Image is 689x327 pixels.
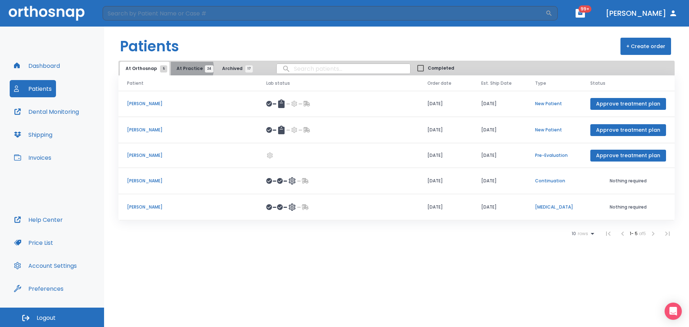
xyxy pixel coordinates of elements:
td: [DATE] [473,143,526,168]
td: [DATE] [473,117,526,143]
p: [PERSON_NAME] [127,204,249,210]
td: [DATE] [473,91,526,117]
span: At Orthosnap [126,65,164,72]
td: [DATE] [419,194,473,220]
p: Nothing required [590,204,666,210]
p: Continuation [535,178,573,184]
button: Approve treatment plan [590,150,666,162]
div: Open Intercom Messenger [665,303,682,320]
span: Patient [127,80,144,87]
button: Invoices [10,149,56,166]
button: Preferences [10,280,68,297]
button: Dashboard [10,57,64,74]
td: [DATE] [419,117,473,143]
button: Approve treatment plan [590,124,666,136]
td: [DATE] [473,194,526,220]
button: Price List [10,234,57,251]
button: Shipping [10,126,57,143]
p: [PERSON_NAME] [127,178,249,184]
span: 5 [160,65,167,73]
span: Status [590,80,605,87]
p: New Patient [535,101,573,107]
span: 1 - 5 [630,230,639,237]
span: 24 [205,65,214,73]
td: [DATE] [419,143,473,168]
td: [DATE] [419,168,473,194]
button: Help Center [10,211,67,228]
span: Archived [222,65,249,72]
span: 17 [245,65,253,73]
td: [DATE] [473,168,526,194]
span: 10 [572,231,576,236]
span: Order date [427,80,451,87]
span: rows [576,231,588,236]
td: [DATE] [419,91,473,117]
p: New Patient [535,127,573,133]
p: [MEDICAL_DATA] [535,204,573,210]
span: of 5 [639,230,646,237]
span: Completed [428,65,454,71]
span: Est. Ship Date [481,80,512,87]
span: Logout [37,314,56,322]
button: + Create order [620,38,671,55]
span: At Practice [177,65,209,72]
button: Approve treatment plan [590,98,666,110]
button: Dental Monitoring [10,103,83,120]
div: tabs [120,62,256,75]
p: [PERSON_NAME] [127,101,249,107]
p: [PERSON_NAME] [127,127,249,133]
input: search [277,62,410,76]
button: [PERSON_NAME] [603,7,680,20]
p: Pre-Evaluation [535,152,573,159]
p: [PERSON_NAME] [127,152,249,159]
span: 99+ [578,5,591,13]
h1: Patients [120,36,179,57]
input: Search by Patient Name or Case # [103,6,545,20]
button: Patients [10,80,56,97]
img: Orthosnap [9,6,85,20]
button: Account Settings [10,257,81,274]
span: Lab status [266,80,290,87]
span: Type [535,80,546,87]
p: Nothing required [590,178,666,184]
